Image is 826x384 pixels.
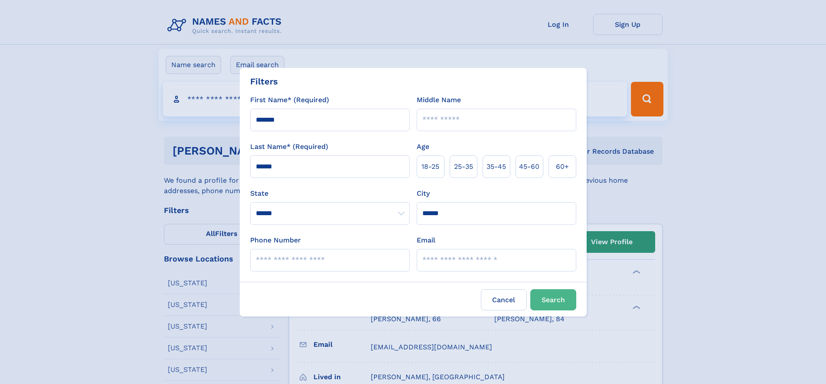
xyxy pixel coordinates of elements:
[417,142,429,152] label: Age
[250,75,278,88] div: Filters
[481,289,527,310] label: Cancel
[519,161,539,172] span: 45‑60
[421,161,439,172] span: 18‑25
[454,161,473,172] span: 25‑35
[417,95,461,105] label: Middle Name
[250,235,301,245] label: Phone Number
[250,95,329,105] label: First Name* (Required)
[417,235,435,245] label: Email
[486,161,506,172] span: 35‑45
[250,142,328,152] label: Last Name* (Required)
[417,188,430,199] label: City
[250,188,410,199] label: State
[530,289,576,310] button: Search
[556,161,569,172] span: 60+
